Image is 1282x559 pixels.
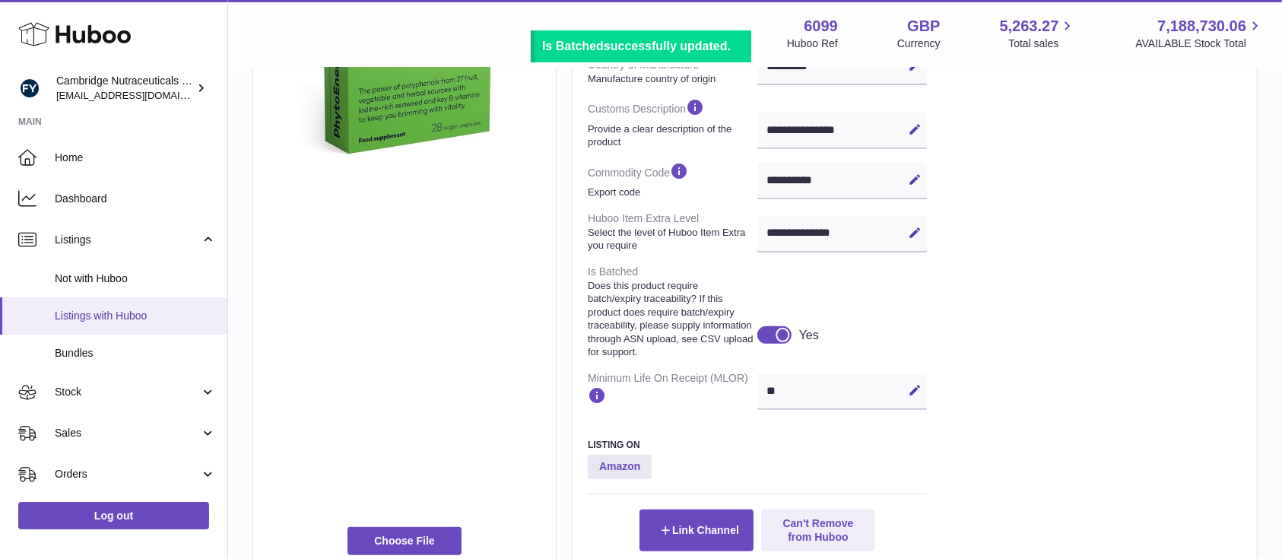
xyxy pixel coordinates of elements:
[18,77,41,100] img: internalAdmin-6099@internal.huboo.com
[787,37,838,51] div: Huboo Ref
[55,272,216,286] span: Not with Huboo
[588,439,927,451] h3: Listing On
[588,279,754,359] strong: Does this product require batch/expiry traceability? If this product does require batch/expiry tr...
[542,40,604,52] b: Is Batched
[55,426,200,440] span: Sales
[799,327,819,344] div: Yes
[55,309,216,323] span: Listings with Huboo
[588,259,757,365] dt: Is Batched
[56,89,224,101] span: [EMAIL_ADDRESS][DOMAIN_NAME]
[588,205,757,259] dt: Huboo Item Extra Level
[588,155,757,205] dt: Commodity Code
[56,74,193,103] div: Cambridge Nutraceuticals Ltd
[588,122,754,149] strong: Provide a clear description of the product
[588,52,757,91] dt: Country of Manufacture
[55,151,216,165] span: Home
[804,16,838,37] strong: 6099
[542,38,744,55] div: successfully updated.
[55,385,200,399] span: Stock
[347,527,462,554] span: Choose File
[1000,16,1077,51] a: 5,263.27 Total sales
[55,233,200,247] span: Listings
[55,467,200,481] span: Orders
[588,365,757,416] dt: Minimum Life On Receipt (MLOR)
[588,226,754,253] strong: Select the level of Huboo Item Extra you require
[1157,16,1246,37] span: 7,188,730.06
[55,346,216,360] span: Bundles
[18,502,209,529] a: Log out
[1135,16,1264,51] a: 7,188,730.06 AVAILABLE Stock Total
[55,192,216,206] span: Dashboard
[1008,37,1076,51] span: Total sales
[907,16,940,37] strong: GBP
[588,455,652,479] strong: Amazon
[897,37,941,51] div: Currency
[588,72,754,86] strong: Manufacture country of origin
[1000,16,1059,37] span: 5,263.27
[761,510,875,551] button: Can't Remove from Huboo
[1135,37,1264,51] span: AVAILABLE Stock Total
[588,91,757,154] dt: Customs Description
[588,186,754,199] strong: Export code
[639,510,754,551] button: Link Channel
